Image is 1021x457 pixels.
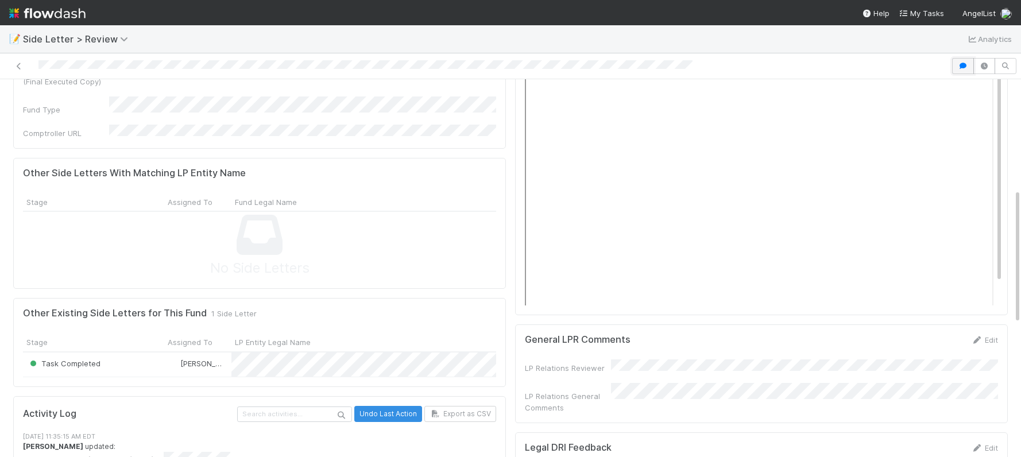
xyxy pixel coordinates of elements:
[899,7,944,19] a: My Tasks
[211,308,257,319] span: 1 Side Letter
[169,358,226,369] div: [PERSON_NAME]
[28,359,100,368] span: Task Completed
[26,196,48,208] span: Stage
[168,336,212,348] span: Assigned To
[971,335,998,344] a: Edit
[23,432,496,441] div: [DATE] 11:35:15 AM EDT
[525,334,631,346] h5: General LPR Comments
[525,390,611,413] div: LP Relations General Comments
[23,104,109,115] div: Fund Type
[525,362,611,374] div: LP Relations Reviewer
[1000,8,1012,20] img: avatar_0b1dbcb8-f701-47e0-85bc-d79ccc0efe6c.png
[899,9,944,18] span: My Tasks
[23,442,83,451] strong: [PERSON_NAME]
[235,196,297,208] span: Fund Legal Name
[23,168,246,179] h5: Other Side Letters With Matching LP Entity Name
[9,3,86,23] img: logo-inverted-e16ddd16eac7371096b0.svg
[169,359,179,368] img: avatar_6177bb6d-328c-44fd-b6eb-4ffceaabafa4.png
[26,336,48,348] span: Stage
[210,258,310,279] span: No Side Letters
[180,359,238,368] span: [PERSON_NAME]
[23,33,134,45] span: Side Letter > Review
[971,443,998,452] a: Edit
[354,406,422,422] button: Undo Last Action
[862,7,889,19] div: Help
[23,308,207,319] h5: Other Existing Side Letters for This Fund
[424,406,496,422] button: Export as CSV
[23,127,109,139] div: Comptroller URL
[23,408,235,420] h5: Activity Log
[237,406,352,422] input: Search activities...
[9,34,21,44] span: 📝
[28,358,100,369] div: Task Completed
[966,32,1012,46] a: Analytics
[525,442,612,454] h5: Legal DRI Feedback
[962,9,996,18] span: AngelList
[235,336,311,348] span: LP Entity Legal Name
[168,196,212,208] span: Assigned To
